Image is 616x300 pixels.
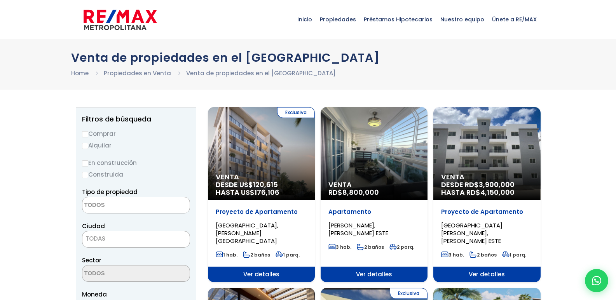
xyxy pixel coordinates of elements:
[328,187,379,197] span: RD$
[502,251,526,258] span: 1 parq.
[321,267,428,282] span: Ver detalles
[441,181,532,196] span: DESDE RD$
[71,69,89,77] a: Home
[488,8,541,31] span: Únete a RE/MAX
[328,181,420,189] span: Venta
[82,160,88,166] input: En construcción
[243,251,270,258] span: 2 baños
[277,107,315,118] span: Exclusiva
[276,251,300,258] span: 1 parq.
[82,170,190,179] label: Construida
[82,172,88,178] input: Construida
[360,8,436,31] span: Préstamos Hipotecarios
[469,251,497,258] span: 2 baños
[433,267,540,282] span: Ver detalles
[82,143,88,149] input: Alquilar
[253,180,278,189] span: 120,615
[216,173,307,181] span: Venta
[316,8,360,31] span: Propiedades
[82,197,158,214] textarea: Search
[216,181,307,196] span: DESDE US$
[479,180,515,189] span: 3,900,000
[357,244,384,250] span: 2 baños
[342,187,379,197] span: 8,800,000
[441,221,503,245] span: [GEOGRAPHIC_DATA][PERSON_NAME], [PERSON_NAME] ESTE
[389,244,414,250] span: 2 parq.
[328,221,388,237] span: [PERSON_NAME], [PERSON_NAME] ESTE
[328,244,351,250] span: 3 hab.
[321,107,428,282] a: Venta RD$8,800,000 Apartamento [PERSON_NAME], [PERSON_NAME] ESTE 3 hab. 2 baños 2 parq. Ver detalles
[186,68,336,78] li: Venta de propiedades en el [GEOGRAPHIC_DATA]
[390,288,428,299] span: Exclusiva
[104,69,171,77] a: Propiedades en Venta
[216,208,307,216] p: Proyecto de Apartamento
[86,234,105,243] span: TODAS
[82,265,158,282] textarea: Search
[441,251,464,258] span: 3 hab.
[216,221,278,245] span: [GEOGRAPHIC_DATA], [PERSON_NAME][GEOGRAPHIC_DATA]
[216,251,237,258] span: 1 hab.
[208,107,315,282] a: Exclusiva Venta DESDE US$120,615 HASTA US$176,106 Proyecto de Apartamento [GEOGRAPHIC_DATA], [PER...
[216,189,307,196] span: HASTA US$
[441,208,532,216] p: Proyecto de Apartamento
[82,115,190,123] h2: Filtros de búsqueda
[328,208,420,216] p: Apartamento
[82,140,190,150] label: Alquilar
[82,233,190,244] span: TODAS
[82,222,105,230] span: Ciudad
[82,290,190,299] span: Moneda
[82,188,138,196] span: Tipo de propiedad
[82,131,88,137] input: Comprar
[82,129,190,139] label: Comprar
[82,256,101,264] span: Sector
[480,187,515,197] span: 4,150,000
[82,231,190,248] span: TODAS
[84,8,157,31] img: remax-metropolitana-logo
[71,51,545,64] h1: Venta de propiedades en el [GEOGRAPHIC_DATA]
[82,158,190,168] label: En construcción
[441,173,532,181] span: Venta
[436,8,488,31] span: Nuestro equipo
[208,267,315,282] span: Ver detalles
[433,107,540,282] a: Venta DESDE RD$3,900,000 HASTA RD$4,150,000 Proyecto de Apartamento [GEOGRAPHIC_DATA][PERSON_NAME...
[255,187,279,197] span: 176,106
[441,189,532,196] span: HASTA RD$
[293,8,316,31] span: Inicio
